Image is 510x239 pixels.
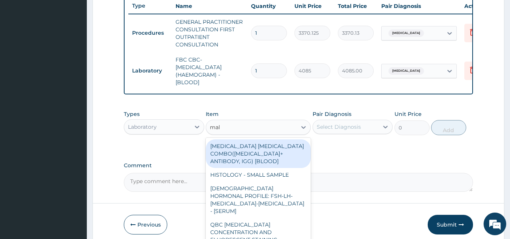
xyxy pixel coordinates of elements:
label: Types [124,111,140,117]
div: Laboratory [128,123,157,131]
span: [MEDICAL_DATA] [388,67,424,75]
label: Item [206,110,219,118]
span: [MEDICAL_DATA] [388,29,424,37]
label: Comment [124,162,473,169]
td: Procedures [128,26,172,40]
div: [DEMOGRAPHIC_DATA] HORMONAL PROFILE: FSH-LH-[MEDICAL_DATA]-[MEDICAL_DATA] - [SERUM] [206,182,311,218]
td: GENERAL PRACTITIONER CONSULTATION FIRST OUTPATIENT CONSULTATION [172,14,247,52]
div: [MEDICAL_DATA] [MEDICAL_DATA] COMBO([MEDICAL_DATA]+ ANTIBODY, IGG) [BLOOD] [206,139,311,168]
span: We're online! [44,71,104,148]
div: Minimize live chat window [124,4,142,22]
div: HISTOLOGY - SMALL SAMPLE [206,168,311,182]
label: Pair Diagnosis [313,110,351,118]
div: Select Diagnosis [317,123,361,131]
button: Submit [428,215,473,234]
button: Previous [124,215,167,234]
img: d_794563401_company_1708531726252_794563401 [14,38,31,57]
button: Add [431,120,466,135]
td: FBC CBC-[MEDICAL_DATA] (HAEMOGRAM) - [BLOOD] [172,52,247,90]
div: Chat with us now [39,42,127,52]
label: Unit Price [394,110,422,118]
td: Laboratory [128,64,172,78]
textarea: Type your message and hit 'Enter' [4,159,144,185]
